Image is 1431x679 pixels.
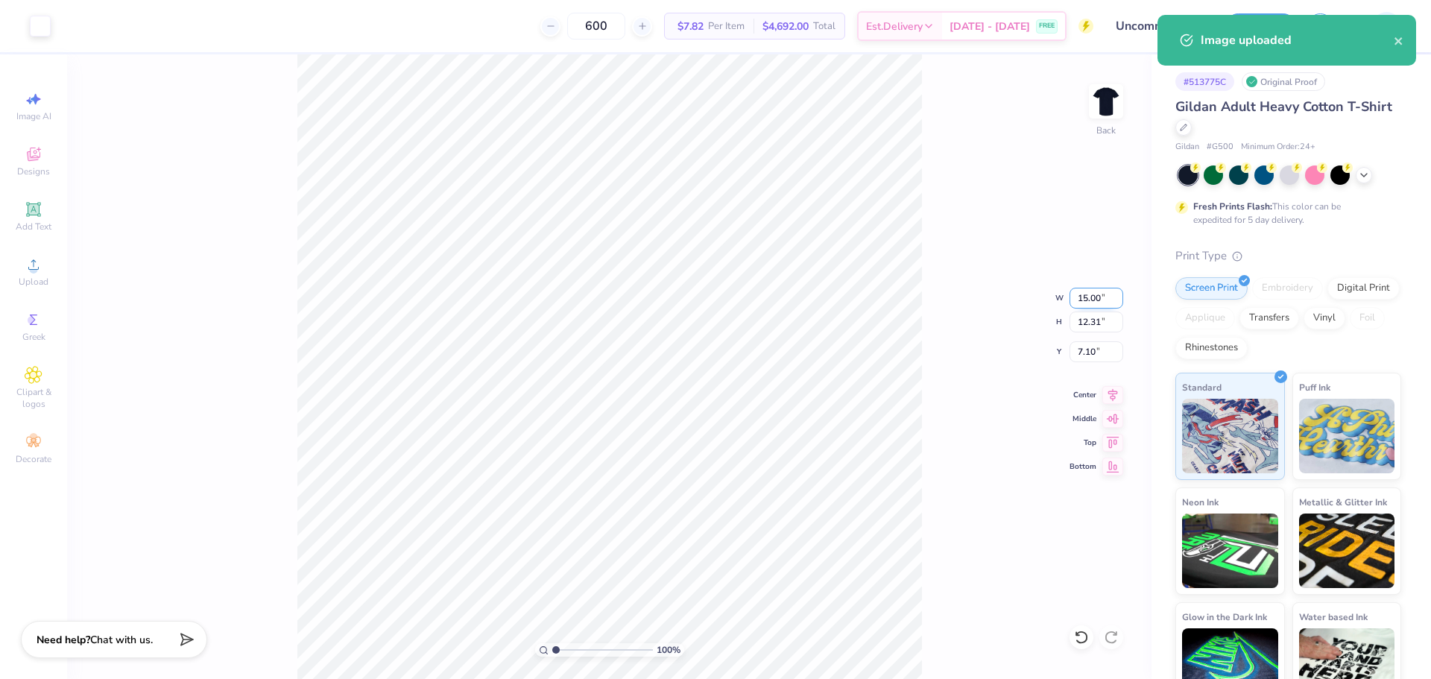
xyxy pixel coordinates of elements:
div: Print Type [1175,247,1401,265]
span: Neon Ink [1182,494,1219,510]
img: Puff Ink [1299,399,1395,473]
span: Gildan [1175,141,1199,154]
span: 100 % [657,643,680,657]
span: [DATE] - [DATE] [950,19,1030,34]
div: Screen Print [1175,277,1248,300]
div: Back [1096,124,1116,137]
span: $4,692.00 [762,19,809,34]
div: Embroidery [1252,277,1323,300]
span: FREE [1039,21,1055,31]
button: close [1394,31,1404,49]
span: Clipart & logos [7,386,60,410]
div: Digital Print [1327,277,1400,300]
div: This color can be expedited for 5 day delivery. [1193,200,1377,227]
span: Middle [1070,414,1096,424]
span: Total [813,19,835,34]
span: Designs [17,165,50,177]
span: Top [1070,438,1096,448]
div: Original Proof [1242,72,1325,91]
img: Neon Ink [1182,514,1278,588]
span: Center [1070,390,1096,400]
span: Puff Ink [1299,379,1330,395]
div: # 513775C [1175,72,1234,91]
span: Water based Ink [1299,609,1368,625]
span: Standard [1182,379,1222,395]
div: Transfers [1239,307,1299,329]
img: Back [1091,86,1121,116]
input: – – [567,13,625,40]
span: Decorate [16,453,51,465]
span: Bottom [1070,461,1096,472]
input: Untitled Design [1105,11,1214,41]
div: Applique [1175,307,1235,329]
span: Per Item [708,19,745,34]
div: Vinyl [1304,307,1345,329]
span: Metallic & Glitter Ink [1299,494,1387,510]
div: Image uploaded [1201,31,1394,49]
img: Metallic & Glitter Ink [1299,514,1395,588]
div: Foil [1350,307,1385,329]
span: # G500 [1207,141,1233,154]
span: Add Text [16,221,51,233]
img: Standard [1182,399,1278,473]
div: Rhinestones [1175,337,1248,359]
span: Chat with us. [90,633,153,647]
strong: Fresh Prints Flash: [1193,200,1272,212]
span: Minimum Order: 24 + [1241,141,1315,154]
span: Image AI [16,110,51,122]
span: $7.82 [674,19,704,34]
span: Gildan Adult Heavy Cotton T-Shirt [1175,98,1392,116]
strong: Need help? [37,633,90,647]
span: Upload [19,276,48,288]
span: Est. Delivery [866,19,923,34]
span: Greek [22,331,45,343]
span: Glow in the Dark Ink [1182,609,1267,625]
